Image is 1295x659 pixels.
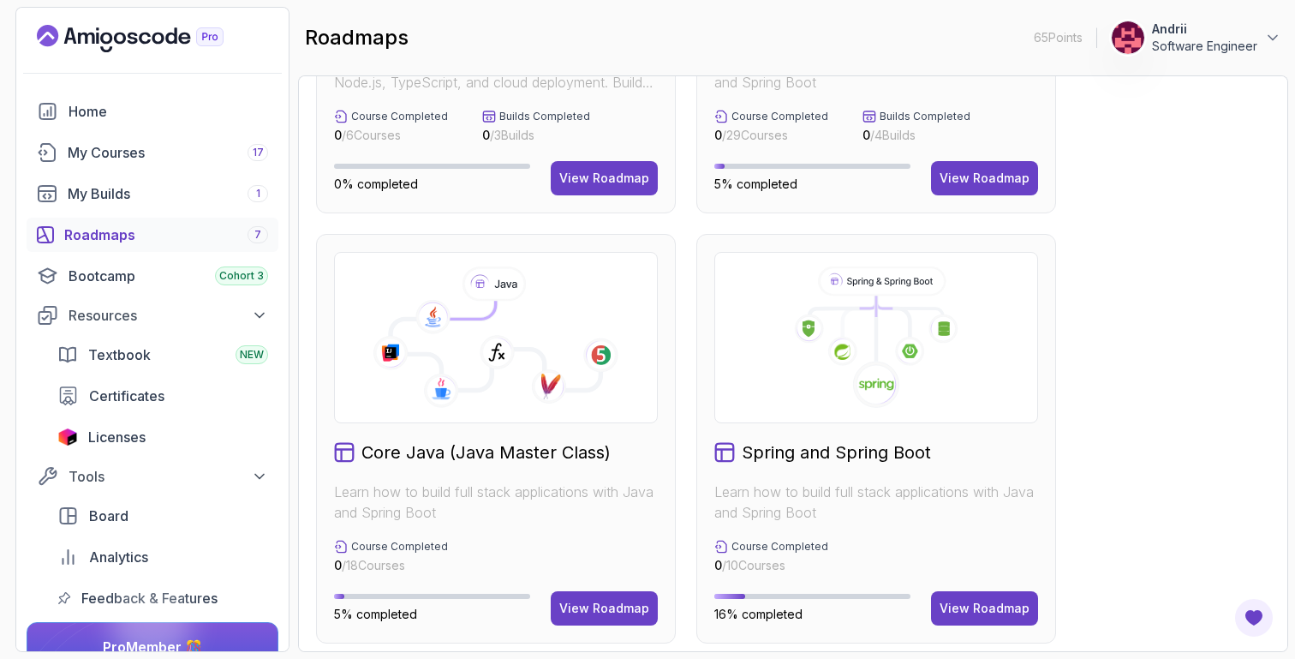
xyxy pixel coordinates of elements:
[47,379,278,413] a: certificates
[1152,21,1257,38] p: Andrii
[68,183,268,204] div: My Builds
[47,540,278,574] a: analytics
[254,228,261,242] span: 7
[351,110,448,123] p: Course Completed
[47,338,278,372] a: textbook
[69,101,268,122] div: Home
[27,461,278,492] button: Tools
[551,591,658,626] button: View Roadmap
[240,348,264,362] span: NEW
[714,177,797,191] span: 5% completed
[57,428,78,446] img: jetbrains icon
[940,600,1029,617] div: View Roadmap
[499,110,590,123] p: Builds Completed
[81,588,218,608] span: Feedback & Features
[256,187,260,201] span: 1
[219,269,264,283] span: Cohort 3
[47,499,278,533] a: board
[1111,21,1281,55] button: user profile imageAndriiSoftware Engineer
[931,161,1038,195] button: View Roadmap
[742,440,931,464] h2: Spring and Spring Boot
[559,170,649,187] div: View Roadmap
[334,607,417,621] span: 5% completed
[1112,21,1144,54] img: user profile image
[714,557,828,574] p: / 10 Courses
[89,386,164,406] span: Certificates
[89,547,148,567] span: Analytics
[931,591,1038,626] button: View Roadmap
[559,600,649,617] div: View Roadmap
[731,110,828,123] p: Course Completed
[88,427,146,447] span: Licenses
[361,440,611,464] h2: Core Java (Java Master Class)
[714,128,722,142] span: 0
[351,540,448,554] p: Course Completed
[27,218,278,252] a: roadmaps
[69,305,268,326] div: Resources
[64,225,268,245] div: Roadmaps
[47,420,278,454] a: licenses
[731,540,828,554] p: Course Completed
[714,127,828,144] p: / 29 Courses
[482,127,590,144] p: / 3 Builds
[69,266,268,286] div: Bootcamp
[47,581,278,615] a: feedback
[1152,38,1257,55] p: Software Engineer
[305,24,409,51] h2: roadmaps
[27,135,278,170] a: courses
[334,177,418,191] span: 0% completed
[27,300,278,331] button: Resources
[89,506,128,526] span: Board
[1233,597,1274,638] button: Open Feedback Button
[714,482,1038,523] p: Learn how to build full stack applications with Java and Spring Boot
[27,94,278,129] a: home
[88,344,151,365] span: Textbook
[334,128,342,142] span: 0
[714,607,803,621] span: 16% completed
[68,142,268,163] div: My Courses
[37,25,263,52] a: Landing page
[253,146,264,159] span: 17
[862,127,970,144] p: / 4 Builds
[551,161,658,195] button: View Roadmap
[334,558,342,572] span: 0
[862,128,870,142] span: 0
[940,170,1029,187] div: View Roadmap
[69,466,268,487] div: Tools
[1034,29,1083,46] p: 65 Points
[880,110,970,123] p: Builds Completed
[714,558,722,572] span: 0
[334,557,448,574] p: / 18 Courses
[27,177,278,211] a: builds
[27,259,278,293] a: bootcamp
[334,127,448,144] p: / 6 Courses
[334,482,658,523] p: Learn how to build full stack applications with Java and Spring Boot
[482,128,490,142] span: 0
